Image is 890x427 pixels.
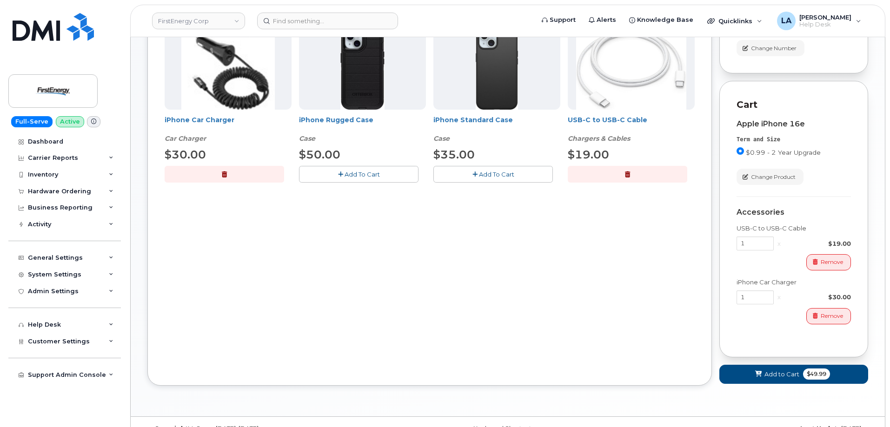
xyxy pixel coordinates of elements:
[623,11,700,29] a: Knowledge Base
[806,308,851,324] button: Remove
[737,169,804,185] button: Change Product
[737,278,851,287] div: iPhone Car Charger
[345,171,380,178] span: Add To Cart
[479,171,514,178] span: Add To Cart
[737,208,851,217] div: Accessories
[340,28,385,110] img: Defender.jpg
[165,148,206,161] span: $30.00
[433,166,553,182] button: Add To Cart
[850,387,883,420] iframe: Messenger Launcher
[165,134,206,143] em: Car Charger
[737,98,851,112] p: Cart
[751,173,796,181] span: Change Product
[821,258,843,266] span: Remove
[737,147,744,155] input: $0.99 - 2 Year Upgrade
[737,120,851,128] div: Apple iPhone 16e
[737,136,851,144] div: Term and Size
[433,148,475,161] span: $35.00
[803,368,830,380] span: $49.99
[582,11,623,29] a: Alerts
[737,40,804,56] button: Change Number
[568,134,630,143] em: Chargers & Cables
[597,15,616,25] span: Alerts
[770,12,868,30] div: Lanette Aparicio
[701,12,769,30] div: Quicklinks
[737,224,851,233] div: USB-C to USB-C Cable
[568,148,609,161] span: $19.00
[165,115,292,143] div: iPhone Car Charger
[784,293,851,302] div: $30.00
[433,134,450,143] em: Case
[550,15,576,25] span: Support
[299,115,426,143] div: iPhone Rugged Case
[165,116,234,124] a: iPhone Car Charger
[181,28,275,110] img: iphonesecg.jpg
[433,116,513,124] a: iPhone Standard Case
[784,239,851,248] div: $19.00
[576,28,686,110] img: USB-C.jpg
[568,116,647,124] a: USB-C to USB-C Cable
[152,13,245,29] a: FirstEnergy Corp
[799,21,851,28] span: Help Desk
[568,115,695,143] div: USB-C to USB-C Cable
[299,148,340,161] span: $50.00
[751,44,797,53] span: Change Number
[774,239,784,248] div: x
[799,13,851,21] span: [PERSON_NAME]
[433,115,560,143] div: iPhone Standard Case
[299,116,373,124] a: iPhone Rugged Case
[764,370,799,379] span: Add to Cart
[299,166,418,182] button: Add To Cart
[637,15,693,25] span: Knowledge Base
[718,17,752,25] span: Quicklinks
[774,293,784,302] div: x
[821,312,843,320] span: Remove
[299,134,315,143] em: Case
[476,28,518,110] img: Symmetry.jpg
[257,13,398,29] input: Find something...
[781,15,791,26] span: LA
[719,365,868,384] button: Add to Cart $49.99
[746,149,821,156] span: $0.99 - 2 Year Upgrade
[535,11,582,29] a: Support
[806,254,851,270] button: Remove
